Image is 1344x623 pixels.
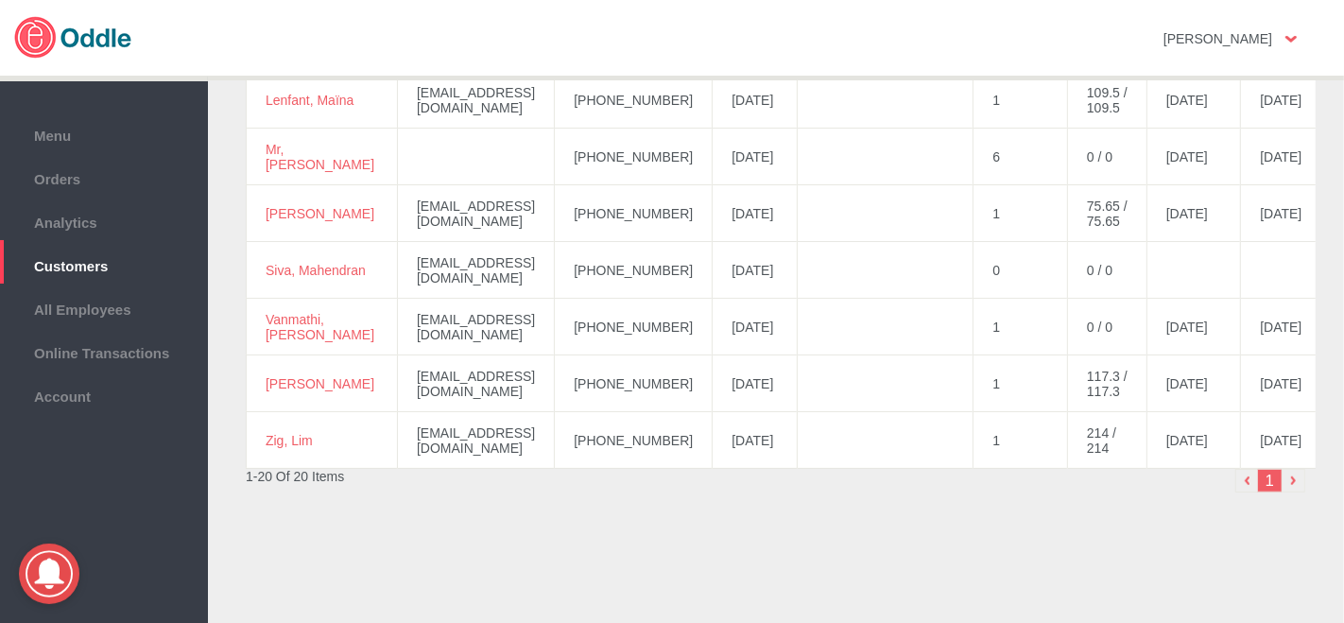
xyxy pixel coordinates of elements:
span: Orders [9,166,198,187]
td: [DATE] [1146,185,1241,242]
td: 117.3 / 117.3 [1068,355,1147,412]
a: Zig, Lim [266,433,313,448]
td: [EMAIL_ADDRESS][DOMAIN_NAME] [398,412,555,469]
td: 1 [974,72,1068,129]
td: 214 / 214 [1068,412,1147,469]
td: [PHONE_NUMBER] [555,242,713,299]
td: 0 / 0 [1068,299,1147,355]
td: 1 [974,355,1068,412]
td: [DATE] [1241,412,1335,469]
td: [DATE] [1146,72,1241,129]
span: Customers [9,253,198,274]
span: Online Transactions [9,340,198,361]
span: Account [9,384,198,405]
img: right-arrow.png [1282,469,1305,493]
td: [DATE] [1241,355,1335,412]
td: [DATE] [1146,355,1241,412]
td: [PHONE_NUMBER] [555,355,713,412]
td: [EMAIL_ADDRESS][DOMAIN_NAME] [398,72,555,129]
td: [DATE] [1241,72,1335,129]
td: [DATE] [713,412,797,469]
a: Mr, [PERSON_NAME] [266,142,374,172]
td: [DATE] [1146,299,1241,355]
td: 75.65 / 75.65 [1068,185,1147,242]
td: [DATE] [1241,185,1335,242]
td: [DATE] [713,185,797,242]
td: 6 [974,129,1068,185]
td: [EMAIL_ADDRESS][DOMAIN_NAME] [398,242,555,299]
td: [EMAIL_ADDRESS][DOMAIN_NAME] [398,355,555,412]
td: 1 [974,185,1068,242]
td: [PHONE_NUMBER] [555,412,713,469]
td: [DATE] [713,355,797,412]
a: Lenfant, Maïna [266,93,353,108]
td: [DATE] [1146,129,1241,185]
img: left-arrow-small.png [1235,469,1259,493]
td: [PHONE_NUMBER] [555,129,713,185]
td: 0 [974,242,1068,299]
td: [EMAIL_ADDRESS][DOMAIN_NAME] [398,299,555,355]
span: Menu [9,123,198,144]
td: 1 [974,412,1068,469]
a: Vanmathi, [PERSON_NAME] [266,312,374,342]
a: Siva, Mahendran [266,263,366,278]
td: [DATE] [713,129,797,185]
td: 0 / 0 [1068,242,1147,299]
td: 109.5 / 109.5 [1068,72,1147,129]
td: [DATE] [1241,299,1335,355]
a: [PERSON_NAME] [266,376,374,391]
td: [DATE] [713,72,797,129]
td: [DATE] [713,242,797,299]
span: 1-20 Of 20 Items [246,469,344,484]
td: [EMAIL_ADDRESS][DOMAIN_NAME] [398,185,555,242]
td: [DATE] [1241,129,1335,185]
a: [PERSON_NAME] [266,206,374,221]
strong: [PERSON_NAME] [1163,31,1272,46]
td: [PHONE_NUMBER] [555,185,713,242]
span: Analytics [9,210,198,231]
img: user-option-arrow.png [1285,36,1297,43]
td: [DATE] [713,299,797,355]
li: 1 [1258,469,1282,493]
span: All Employees [9,297,198,318]
td: [PHONE_NUMBER] [555,72,713,129]
td: [DATE] [1146,412,1241,469]
td: 1 [974,299,1068,355]
td: [PHONE_NUMBER] [555,299,713,355]
td: 0 / 0 [1068,129,1147,185]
